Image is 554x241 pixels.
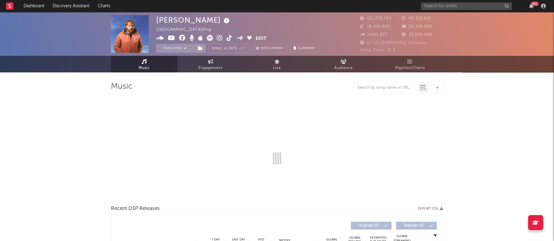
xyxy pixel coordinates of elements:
[310,56,377,72] a: Audience
[529,4,533,8] button: 99+
[334,65,353,72] span: Audience
[402,17,431,21] span: 49,320,621
[402,25,432,29] span: 58,300,000
[298,47,316,50] span: Summary
[351,222,391,230] button: Originals(0)
[209,44,250,53] button: Email AlertsOff
[244,56,310,72] a: Live
[156,15,231,25] div: [PERSON_NAME]
[377,56,443,72] a: Playlists/Charts
[531,2,539,6] div: 99 +
[360,48,395,52] span: Jump Score: 35.4
[139,65,150,72] span: Music
[253,44,287,53] a: Benchmark
[400,224,428,227] span: Features ( 0 )
[360,17,391,21] span: 121,779,793
[355,224,382,227] span: Originals ( 0 )
[273,65,281,72] span: Live
[156,26,219,33] div: [GEOGRAPHIC_DATA] | Pop
[156,44,194,53] button: Tracking
[111,56,177,72] a: Music
[256,35,266,43] button: Edit
[239,47,246,50] em: Off
[261,45,284,52] span: Benchmark
[177,56,244,72] a: Engagement
[354,85,418,90] input: Search by song name or URL
[360,41,427,45] span: 97,522,858 Monthly Listeners
[198,65,223,72] span: Engagement
[396,222,437,230] button: Features(0)
[402,33,432,37] span: 23,000,000
[360,25,390,29] span: 18,100,000
[360,33,387,37] span: 2,685,877
[421,2,512,10] input: Search for artists
[290,44,319,53] button: Summary
[111,205,160,212] span: Recent DSP Releases
[418,207,443,211] button: Export CSV
[395,65,425,72] span: Playlists/Charts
